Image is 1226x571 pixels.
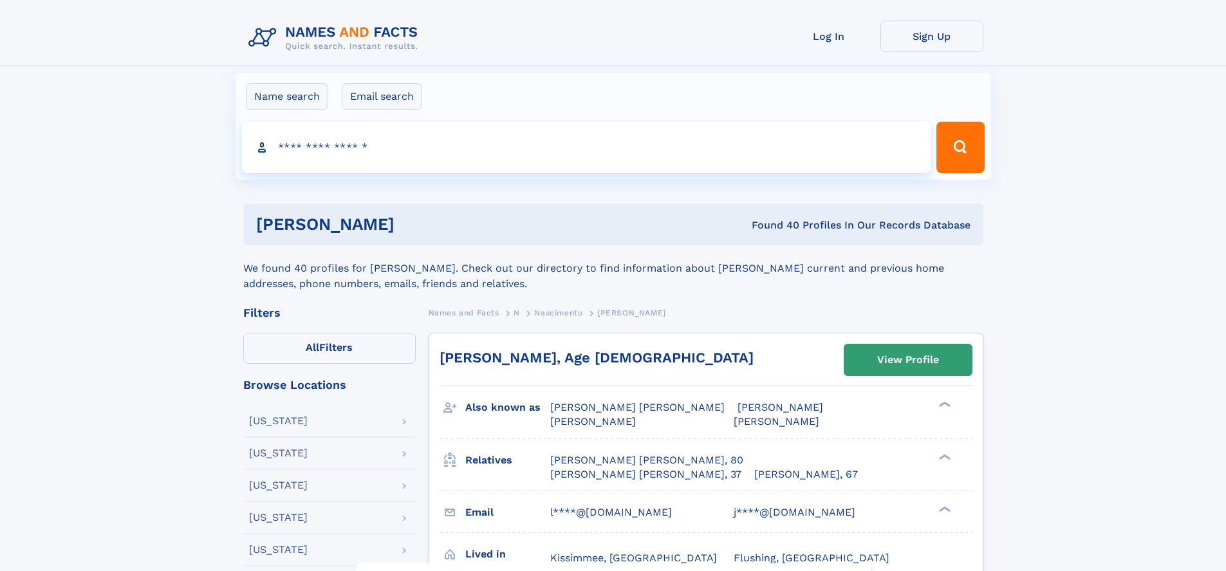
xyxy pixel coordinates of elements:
a: [PERSON_NAME], Age [DEMOGRAPHIC_DATA] [440,350,754,366]
button: Search Button [936,122,984,173]
label: Filters [243,333,416,364]
div: [US_STATE] [249,512,308,523]
div: ❯ [936,453,951,461]
div: [US_STATE] [249,480,308,491]
span: Flushing, [GEOGRAPHIC_DATA] [734,552,889,564]
h3: Also known as [465,397,550,418]
span: Kissimmee, [GEOGRAPHIC_DATA] [550,552,717,564]
a: [PERSON_NAME] [PERSON_NAME], 80 [550,453,743,467]
div: ❯ [936,400,951,409]
span: N [514,308,520,317]
span: [PERSON_NAME] [PERSON_NAME] [550,401,725,413]
a: Log In [777,21,880,52]
label: Name search [246,83,328,110]
label: Email search [342,83,422,110]
a: Sign Up [880,21,983,52]
span: All [306,341,319,353]
img: Logo Names and Facts [243,21,429,55]
h3: Lived in [465,543,550,565]
h3: Relatives [465,449,550,471]
h1: [PERSON_NAME] [256,216,573,232]
span: [PERSON_NAME] [738,401,823,413]
div: Found 40 Profiles In Our Records Database [573,218,971,232]
a: [PERSON_NAME], 67 [754,467,858,482]
span: Nascimento [534,308,582,317]
span: [PERSON_NAME] [550,415,636,427]
a: Names and Facts [429,304,499,321]
div: [US_STATE] [249,545,308,555]
div: Filters [243,307,416,319]
div: Browse Locations [243,379,416,391]
a: View Profile [844,344,972,375]
input: search input [242,122,931,173]
span: [PERSON_NAME] [734,415,819,427]
a: N [514,304,520,321]
div: View Profile [877,345,939,375]
h3: Email [465,501,550,523]
div: [US_STATE] [249,448,308,458]
a: [PERSON_NAME] [PERSON_NAME], 37 [550,467,741,482]
div: We found 40 profiles for [PERSON_NAME]. Check out our directory to find information about [PERSON... [243,245,983,292]
span: [PERSON_NAME] [597,308,666,317]
div: ❯ [936,505,951,513]
a: Nascimento [534,304,582,321]
div: [US_STATE] [249,416,308,426]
